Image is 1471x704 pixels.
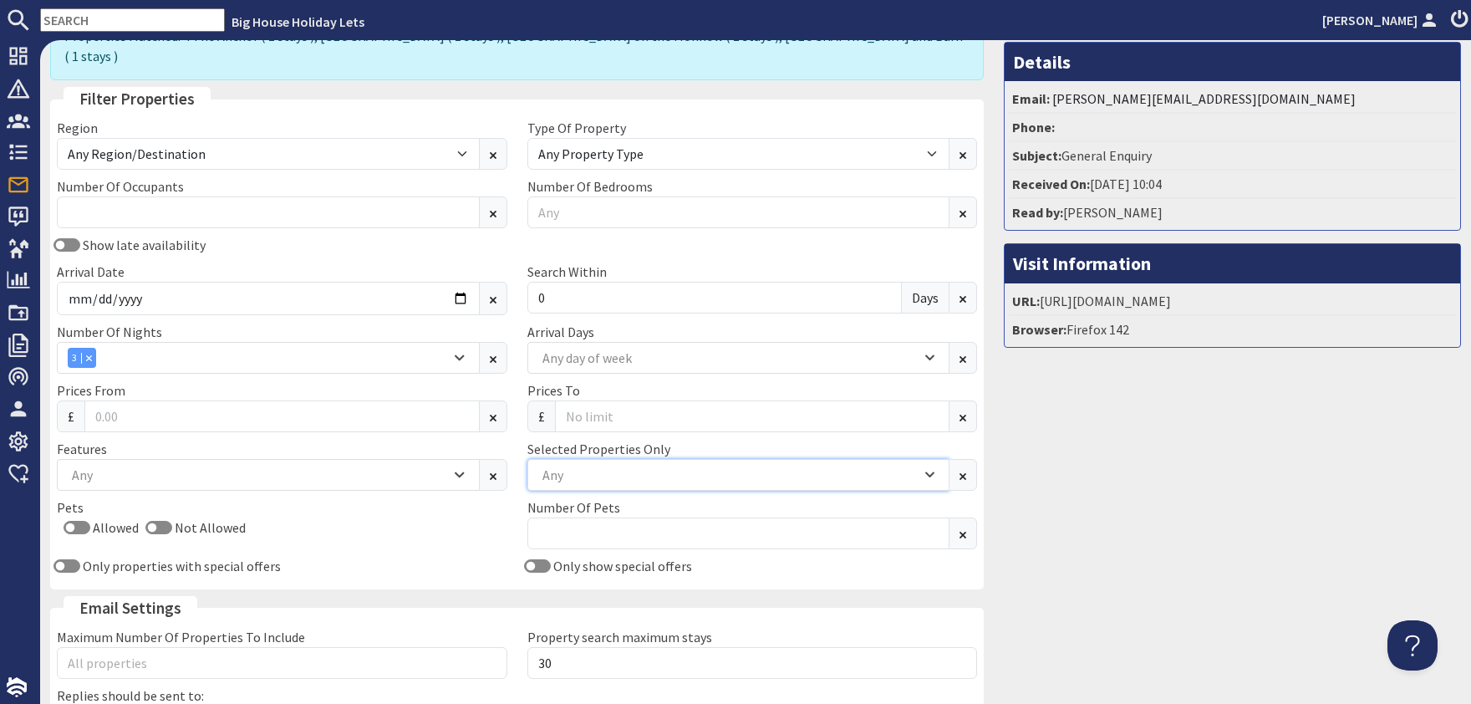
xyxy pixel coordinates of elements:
label: Maximum Number Of Properties To Include [57,629,305,645]
label: Number Of Bedrooms [527,178,653,195]
li: Firefox 142 [1009,316,1456,343]
div: Any day of week [538,349,921,367]
strong: Browser: [1012,321,1066,338]
div: Properties Matched: 4 The Anchor ( 1 stays ), [GEOGRAPHIC_DATA] ( 1 stays ), [GEOGRAPHIC_DATA] on... [50,12,984,80]
a: [PERSON_NAME] [1322,10,1441,30]
h3: Visit Information [1005,244,1460,283]
input: All properties [57,647,507,679]
input: 7 [527,282,903,314]
label: Property search maximum stays [527,629,712,645]
div: Combobox [57,342,480,374]
h3: Details [1005,43,1460,81]
div: Any [538,466,921,484]
label: Only show special offers [551,558,692,574]
div: Combobox [527,459,950,491]
li: [PERSON_NAME] [1009,199,1456,226]
div: 3 [68,350,81,365]
label: Region [57,120,98,136]
div: Combobox [527,342,950,374]
label: Arrival Date [57,263,125,280]
strong: Email: [1012,90,1050,107]
label: Number Of Occupants [57,178,184,195]
span: £ [57,400,85,432]
label: Search Within [527,263,607,280]
strong: Received On: [1012,176,1090,192]
input: 0.00 [84,400,480,432]
input: Any [527,196,950,228]
label: Pets [57,499,84,516]
label: Replies should be sent to: [57,687,204,704]
label: Selected Properties Only [527,441,670,457]
label: Allowed [90,519,139,536]
li: [URL][DOMAIN_NAME] [1009,288,1456,316]
span: £ [527,400,556,432]
label: Features [57,441,107,457]
span: Days [901,282,949,314]
strong: URL: [1012,293,1040,309]
li: General Enquiry [1009,142,1456,171]
iframe: Toggle Customer Support [1387,620,1438,671]
a: [PERSON_NAME][EMAIL_ADDRESS][DOMAIN_NAME] [1052,90,1356,107]
legend: Filter Properties [64,87,211,111]
label: Number Of Pets [527,499,620,516]
label: Show late availability [80,237,206,253]
label: Number Of Nights [57,324,162,340]
input: SEARCH [40,8,225,32]
strong: Read by: [1012,204,1063,221]
label: Prices From [57,382,125,399]
label: Arrival Days [527,324,594,340]
li: [DATE] 10:04 [1009,171,1456,199]
a: Big House Holiday Lets [232,13,364,30]
strong: Subject: [1012,147,1061,164]
input: No limit [555,400,950,432]
img: staytech_i_w-64f4e8e9ee0a9c174fd5317b4b171b261742d2d393467e5bdba4413f4f884c10.svg [7,677,27,697]
div: Combobox [57,459,480,491]
div: Any [68,466,450,484]
label: Only properties with special offers [80,558,281,574]
span: translation missing: en.email_settings [79,598,181,618]
strong: Phone: [1012,119,1055,135]
label: Not Allowed [172,519,246,536]
label: Prices To [527,382,580,399]
label: Type Of Property [527,120,626,136]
